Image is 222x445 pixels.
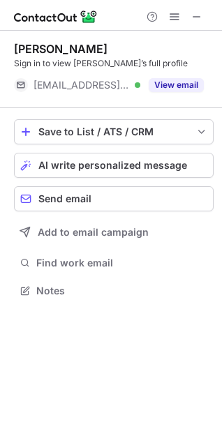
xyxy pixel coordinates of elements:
button: Notes [14,281,214,301]
button: Send email [14,186,214,211]
button: AI write personalized message [14,153,214,178]
img: ContactOut v5.3.10 [14,8,98,25]
span: Notes [36,285,208,297]
span: Find work email [36,257,208,269]
span: Send email [38,193,91,204]
span: Add to email campaign [38,227,149,238]
span: AI write personalized message [38,160,187,171]
button: Find work email [14,253,214,273]
button: Add to email campaign [14,220,214,245]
